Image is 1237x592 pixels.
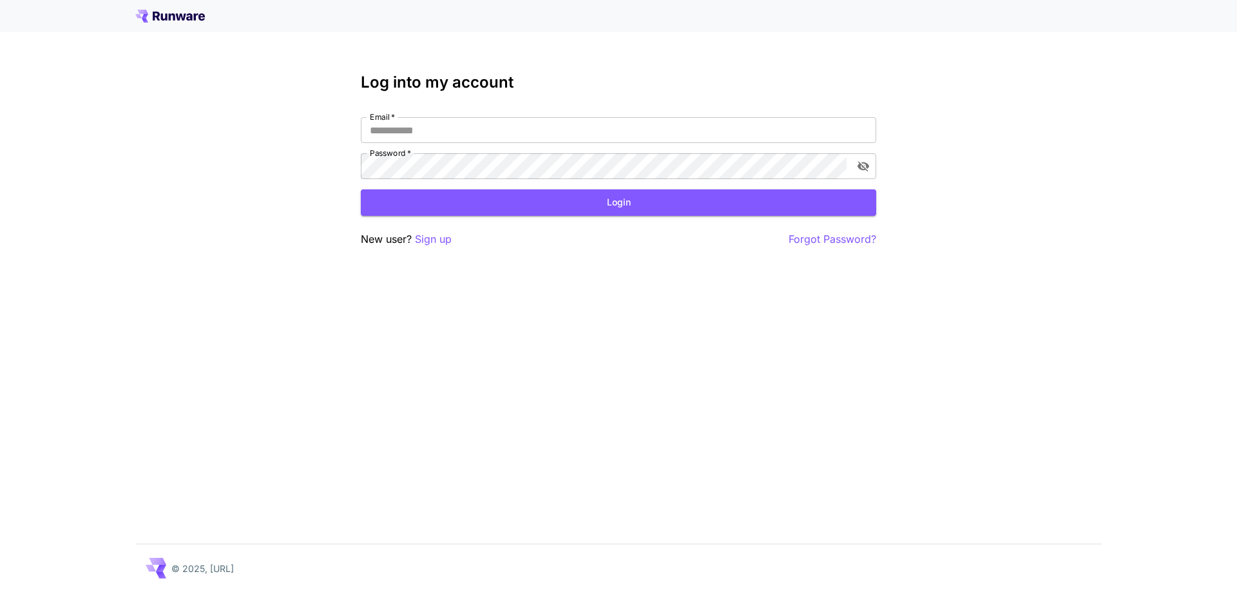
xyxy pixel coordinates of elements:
[361,189,876,216] button: Login
[361,73,876,91] h3: Log into my account
[370,111,395,122] label: Email
[415,231,452,247] button: Sign up
[789,231,876,247] button: Forgot Password?
[370,148,411,158] label: Password
[171,562,234,575] p: © 2025, [URL]
[361,231,452,247] p: New user?
[852,155,875,178] button: toggle password visibility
